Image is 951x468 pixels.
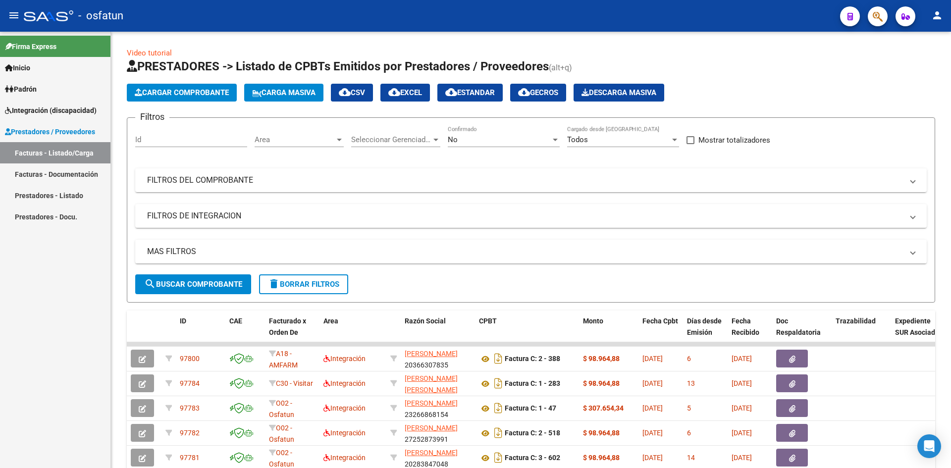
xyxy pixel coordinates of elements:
strong: Factura C: 2 - 388 [505,355,560,363]
button: Gecros [510,84,566,102]
button: Buscar Comprobante [135,274,251,294]
span: Area [255,135,335,144]
span: Gecros [518,88,558,97]
span: PRESTADORES -> Listado de CPBTs Emitidos por Prestadores / Proveedores [127,59,549,73]
button: Estandar [437,84,503,102]
span: Razón Social [405,317,446,325]
span: [DATE] [732,379,752,387]
span: Area [323,317,338,325]
span: Integración [323,379,366,387]
strong: $ 307.654,34 [583,404,624,412]
span: [DATE] [642,429,663,437]
span: CAE [229,317,242,325]
span: Padrón [5,84,37,95]
span: Inicio [5,62,30,73]
mat-icon: cloud_download [445,86,457,98]
datatable-header-cell: Expediente SUR Asociado [891,311,946,354]
strong: $ 98.964,88 [583,379,620,387]
i: Descargar documento [492,375,505,391]
i: Descargar documento [492,450,505,466]
mat-icon: person [931,9,943,21]
span: Expediente SUR Asociado [895,317,939,336]
span: Fecha Recibido [732,317,759,336]
span: Facturado x Orden De [269,317,306,336]
button: Descarga Masiva [574,84,664,102]
span: Descarga Masiva [581,88,656,97]
span: Estandar [445,88,495,97]
span: [DATE] [732,404,752,412]
span: [DATE] [642,379,663,387]
span: [DATE] [732,454,752,462]
span: Firma Express [5,41,56,52]
strong: Factura C: 2 - 518 [505,429,560,437]
mat-icon: search [144,278,156,290]
div: 20366307835 [405,348,471,369]
i: Descargar documento [492,425,505,441]
div: 27252873991 [405,422,471,443]
datatable-header-cell: Fecha Cpbt [638,311,683,354]
span: Integración [323,355,366,363]
mat-expansion-panel-header: MAS FILTROS [135,240,927,263]
datatable-header-cell: ID [176,311,225,354]
span: 97784 [180,379,200,387]
datatable-header-cell: CPBT [475,311,579,354]
span: 13 [687,379,695,387]
span: Mostrar totalizadores [698,134,770,146]
span: EXCEL [388,88,422,97]
datatable-header-cell: Doc Respaldatoria [772,311,832,354]
strong: Factura C: 3 - 602 [505,454,560,462]
span: 97800 [180,355,200,363]
span: Cargar Comprobante [135,88,229,97]
strong: $ 98.964,88 [583,429,620,437]
span: - osfatun [78,5,123,27]
span: Integración [323,454,366,462]
span: O02 - Osfatun Propio [269,399,294,430]
mat-expansion-panel-header: FILTROS DEL COMPROBANTE [135,168,927,192]
datatable-header-cell: Razón Social [401,311,475,354]
button: CSV [331,84,373,102]
span: [DATE] [642,355,663,363]
datatable-header-cell: Area [319,311,386,354]
span: 5 [687,404,691,412]
button: EXCEL [380,84,430,102]
datatable-header-cell: Monto [579,311,638,354]
button: Borrar Filtros [259,274,348,294]
mat-expansion-panel-header: FILTROS DE INTEGRACION [135,204,927,228]
span: 97781 [180,454,200,462]
span: Monto [583,317,603,325]
span: 14 [687,454,695,462]
mat-icon: cloud_download [388,86,400,98]
span: Prestadores / Proveedores [5,126,95,137]
span: 6 [687,355,691,363]
i: Descargar documento [492,400,505,416]
span: [PERSON_NAME] [PERSON_NAME] [405,374,458,394]
span: CPBT [479,317,497,325]
span: [DATE] [642,404,663,412]
span: 97783 [180,404,200,412]
span: Integración (discapacidad) [5,105,97,116]
datatable-header-cell: Días desde Emisión [683,311,728,354]
i: Descargar documento [492,351,505,366]
button: Carga Masiva [244,84,323,102]
span: Fecha Cpbt [642,317,678,325]
span: [PERSON_NAME] [405,350,458,358]
span: O02 - Osfatun Propio [269,424,294,455]
span: CSV [339,88,365,97]
span: Borrar Filtros [268,280,339,289]
mat-icon: delete [268,278,280,290]
datatable-header-cell: CAE [225,311,265,354]
span: [PERSON_NAME] [405,449,458,457]
span: 6 [687,429,691,437]
span: Buscar Comprobante [144,280,242,289]
button: Cargar Comprobante [127,84,237,102]
span: Todos [567,135,588,144]
span: Trazabilidad [836,317,876,325]
span: 97782 [180,429,200,437]
mat-icon: menu [8,9,20,21]
strong: Factura C: 1 - 283 [505,380,560,388]
span: Integración [323,404,366,412]
mat-panel-title: MAS FILTROS [147,246,903,257]
div: 27392299349 [405,373,471,394]
span: [DATE] [732,429,752,437]
span: Días desde Emisión [687,317,722,336]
